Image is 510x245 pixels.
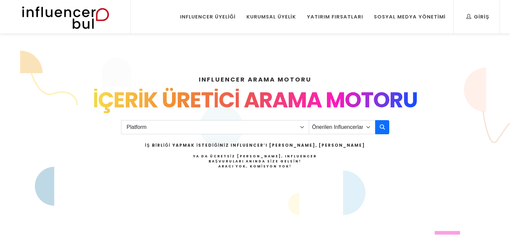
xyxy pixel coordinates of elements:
[145,154,365,169] h4: Ya da Ücretsiz [PERSON_NAME], Influencer Başvuruları Anında Size Gelsin!
[38,84,472,116] div: İÇERİK ÜRETİCİ ARAMA MOTORU
[180,13,236,20] div: Influencer Üyeliği
[218,164,292,169] strong: Aracı Yok, Komisyon Yok!
[38,75,472,84] h4: INFLUENCER ARAMA MOTORU
[374,13,446,20] div: Sosyal Medya Yönetimi
[145,142,365,148] h2: İş Birliği Yapmak İstediğiniz Influencer’ı [PERSON_NAME], [PERSON_NAME]
[466,13,489,20] div: Giriş
[307,13,363,20] div: Yatırım Fırsatları
[246,13,296,20] div: Kurumsal Üyelik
